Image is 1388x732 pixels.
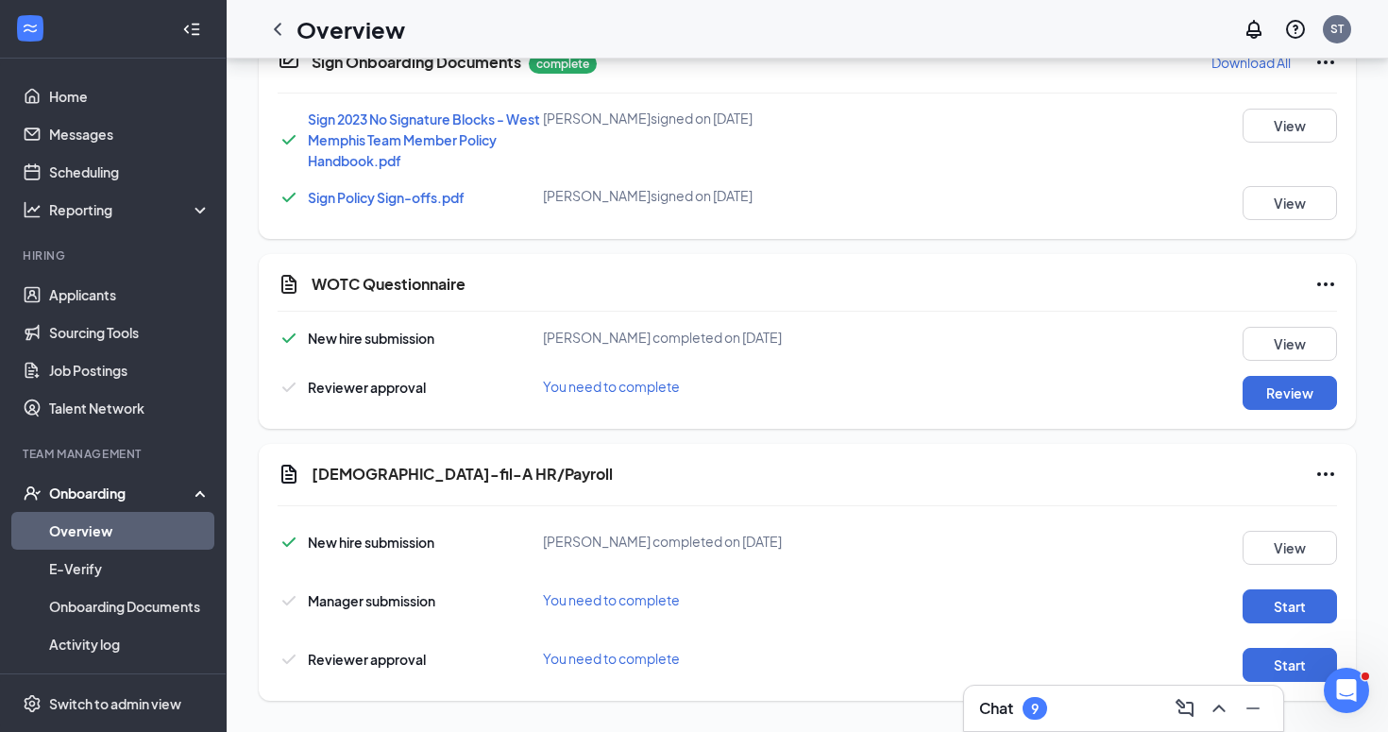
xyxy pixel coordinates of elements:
[49,77,211,115] a: Home
[278,589,300,612] svg: Checkmark
[49,200,212,219] div: Reporting
[1243,589,1337,623] button: Start
[49,389,211,427] a: Talent Network
[49,694,181,713] div: Switch to admin view
[278,327,300,349] svg: Checkmark
[308,651,426,668] span: Reviewer approval
[49,625,211,663] a: Activity log
[23,484,42,502] svg: UserCheck
[543,329,782,346] span: [PERSON_NAME] completed on [DATE]
[543,591,680,608] span: You need to complete
[23,200,42,219] svg: Analysis
[278,531,300,553] svg: Checkmark
[278,376,300,399] svg: Checkmark
[278,128,300,151] svg: Checkmark
[278,273,300,296] svg: CustomFormIcon
[312,274,465,295] h5: WOTC Questionnaire
[1243,376,1337,410] button: Review
[1170,693,1200,723] button: ComposeMessage
[543,109,896,128] div: [PERSON_NAME] signed on [DATE]
[1314,51,1337,74] svg: Ellipses
[1174,697,1196,720] svg: ComposeMessage
[49,276,211,314] a: Applicants
[308,534,434,551] span: New hire submission
[308,592,435,609] span: Manager submission
[1314,463,1337,485] svg: Ellipses
[1243,531,1337,565] button: View
[49,115,211,153] a: Messages
[278,463,300,485] svg: Document
[23,694,42,713] svg: Settings
[543,533,782,550] span: [PERSON_NAME] completed on [DATE]
[49,351,211,389] a: Job Postings
[308,111,540,169] a: Sign 2023 No Signature Blocks - West Memphis Team Member Policy Handbook.pdf
[1314,273,1337,296] svg: Ellipses
[1243,18,1265,41] svg: Notifications
[312,464,613,485] h5: [DEMOGRAPHIC_DATA]-fil-A HR/Payroll
[49,587,211,625] a: Onboarding Documents
[543,186,896,205] div: [PERSON_NAME] signed on [DATE]
[1211,53,1291,72] p: Download All
[49,512,211,550] a: Overview
[1243,109,1337,143] button: View
[278,648,300,671] svg: Checkmark
[1238,693,1268,723] button: Minimize
[49,550,211,587] a: E-Verify
[308,379,426,396] span: Reviewer approval
[543,378,680,395] span: You need to complete
[23,247,207,264] div: Hiring
[1243,327,1337,361] button: View
[49,484,195,502] div: Onboarding
[49,153,211,191] a: Scheduling
[1208,697,1230,720] svg: ChevronUp
[266,18,289,41] svg: ChevronLeft
[1242,697,1264,720] svg: Minimize
[1324,668,1369,713] iframe: Intercom live chat
[1243,186,1337,220] button: View
[23,446,207,462] div: Team Management
[1031,701,1039,717] div: 9
[182,20,201,39] svg: Collapse
[278,186,300,209] svg: Checkmark
[1284,18,1307,41] svg: QuestionInfo
[49,314,211,351] a: Sourcing Tools
[312,52,521,73] h5: Sign Onboarding Documents
[1210,47,1292,77] button: Download All
[979,698,1013,719] h3: Chat
[308,189,465,206] a: Sign Policy Sign-offs.pdf
[543,650,680,667] span: You need to complete
[278,47,300,70] svg: CompanyDocumentIcon
[296,13,405,45] h1: Overview
[49,663,211,701] a: Team
[21,19,40,38] svg: WorkstreamLogo
[1204,693,1234,723] button: ChevronUp
[308,330,434,347] span: New hire submission
[1243,648,1337,682] button: Start
[529,54,597,74] p: complete
[1330,21,1344,37] div: ST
